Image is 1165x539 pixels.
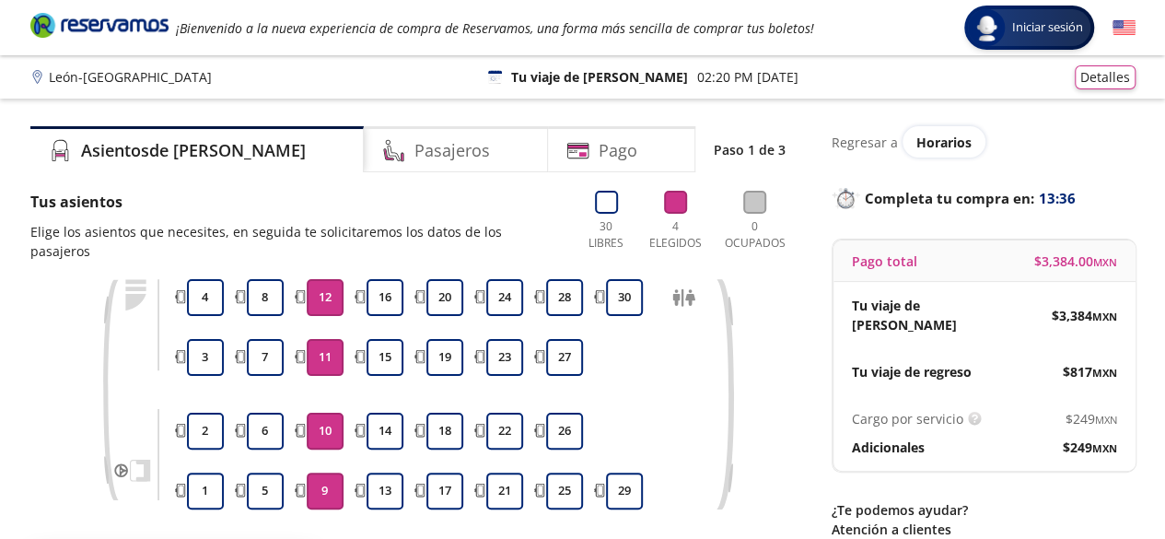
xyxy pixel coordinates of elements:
[832,500,1136,520] p: ¿Te podemos ayudar?
[546,339,583,376] button: 27
[697,67,798,87] p: 02:20 PM [DATE]
[832,520,1136,539] p: Atención a clientes
[187,279,224,316] button: 4
[546,473,583,510] button: 25
[81,138,306,163] h4: Asientos de [PERSON_NAME]
[187,473,224,510] button: 1
[30,191,563,213] p: Tus asientos
[714,140,786,159] p: Paso 1 de 3
[307,473,344,510] button: 9
[852,438,925,457] p: Adicionales
[307,339,344,376] button: 11
[645,218,706,252] p: 4 Elegidos
[852,362,972,381] p: Tu viaje de regreso
[176,19,814,37] em: ¡Bienvenido a la nueva experiencia de compra de Reservamos, una forma más sencilla de comprar tus...
[367,279,403,316] button: 16
[1039,188,1076,209] span: 13:36
[1058,432,1147,521] iframe: Messagebird Livechat Widget
[486,413,523,450] button: 22
[426,279,463,316] button: 20
[852,409,963,428] p: Cargo por servicio
[1052,306,1117,325] span: $ 3,384
[852,252,917,271] p: Pago total
[546,279,583,316] button: 28
[426,413,463,450] button: 18
[247,473,284,510] button: 5
[916,134,972,151] span: Horarios
[1075,65,1136,89] button: Detalles
[606,473,643,510] button: 29
[30,11,169,39] i: Brand Logo
[1093,255,1117,269] small: MXN
[247,279,284,316] button: 8
[367,339,403,376] button: 15
[49,67,212,87] p: León - [GEOGRAPHIC_DATA]
[720,218,790,252] p: 0 Ocupados
[581,218,632,252] p: 30 Libres
[30,222,563,261] p: Elige los asientos que necesites, en seguida te solicitaremos los datos de los pasajeros
[426,339,463,376] button: 19
[187,339,224,376] button: 3
[1005,18,1090,37] span: Iniciar sesión
[852,296,984,334] p: Tu viaje de [PERSON_NAME]
[307,413,344,450] button: 10
[414,138,490,163] h4: Pasajeros
[832,126,1136,158] div: Regresar a ver horarios
[511,67,688,87] p: Tu viaje de [PERSON_NAME]
[599,138,637,163] h4: Pago
[1095,413,1117,427] small: MXN
[30,11,169,44] a: Brand Logo
[606,279,643,316] button: 30
[187,413,224,450] button: 2
[1113,17,1136,40] button: English
[832,185,1136,211] p: Completa tu compra en :
[546,413,583,450] button: 26
[1092,366,1117,380] small: MXN
[247,413,284,450] button: 6
[367,413,403,450] button: 14
[307,279,344,316] button: 12
[486,339,523,376] button: 23
[426,473,463,510] button: 17
[1066,409,1117,428] span: $ 249
[367,473,403,510] button: 13
[247,339,284,376] button: 7
[1092,310,1117,323] small: MXN
[486,473,523,510] button: 21
[1063,362,1117,381] span: $ 817
[1034,252,1117,271] span: $ 3,384.00
[486,279,523,316] button: 24
[832,133,898,152] p: Regresar a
